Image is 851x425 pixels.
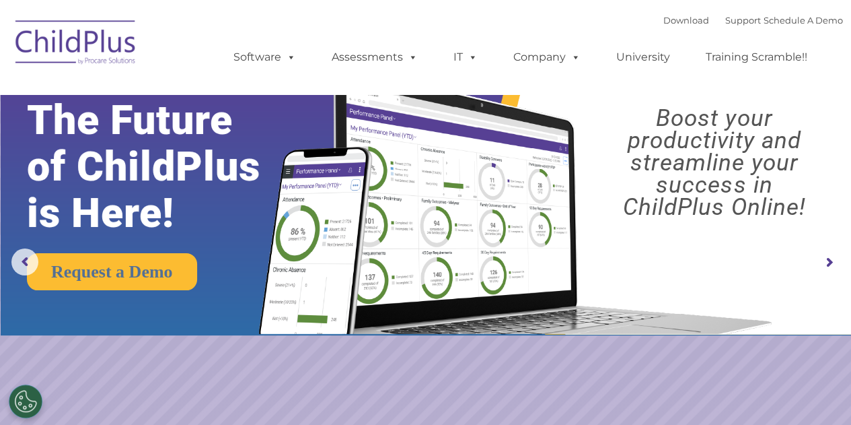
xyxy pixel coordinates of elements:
a: Software [220,44,309,71]
a: Training Scramble!! [692,44,821,71]
font: | [663,15,843,26]
a: Request a Demo [27,253,197,290]
a: Company [500,44,594,71]
span: Last name [187,89,228,99]
button: Cookies Settings [9,385,42,418]
a: University [603,44,683,71]
rs-layer: The Future of ChildPlus is Here! [27,97,299,236]
a: Assessments [318,44,431,71]
rs-layer: Boost your productivity and streamline your success in ChildPlus Online! [588,107,840,218]
a: IT [440,44,491,71]
a: Download [663,15,709,26]
a: Support [725,15,761,26]
img: ChildPlus by Procare Solutions [9,11,143,78]
a: Schedule A Demo [764,15,843,26]
span: Phone number [187,144,244,154]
